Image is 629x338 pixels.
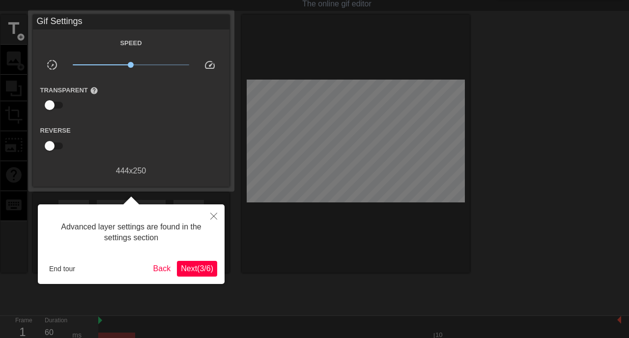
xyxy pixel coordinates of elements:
button: Close [203,204,225,227]
div: Advanced layer settings are found in the settings section [45,212,217,253]
span: Next ( 3 / 6 ) [181,264,213,273]
button: End tour [45,261,79,276]
button: Back [149,261,175,277]
button: Next [177,261,217,277]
